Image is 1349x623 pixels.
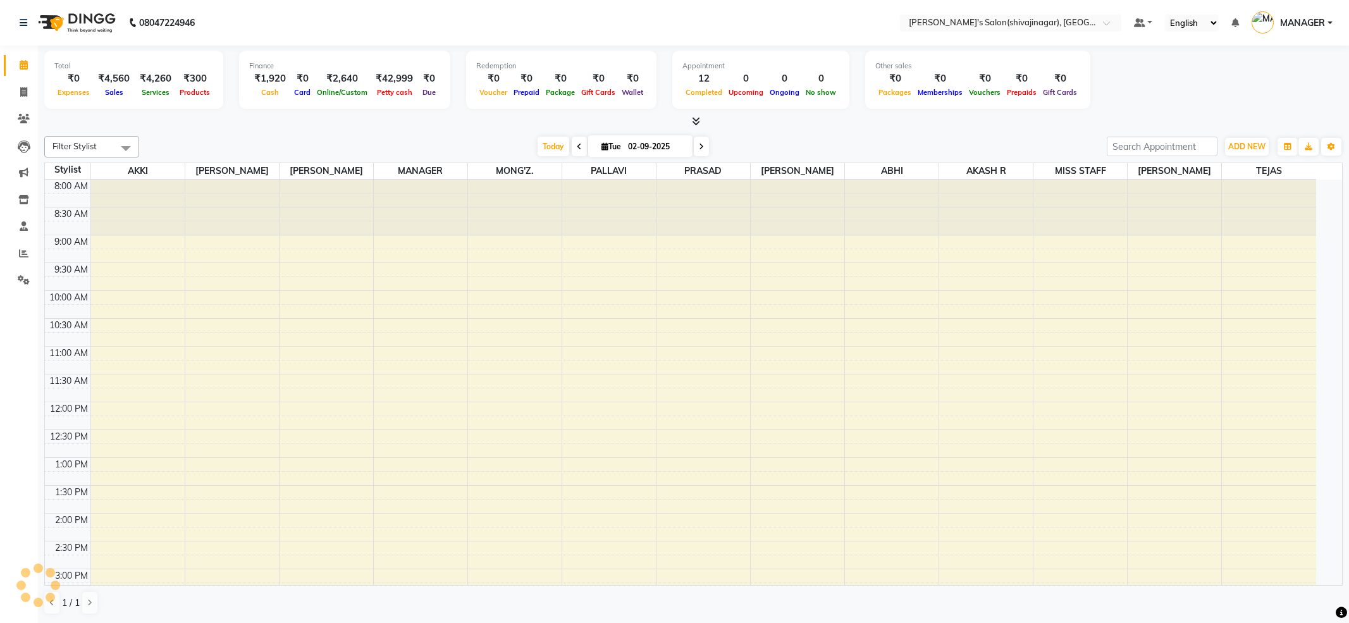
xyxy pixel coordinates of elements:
div: 9:00 AM [52,235,90,249]
div: ₹42,999 [371,71,418,86]
span: Due [419,88,439,97]
span: [PERSON_NAME] [751,163,844,179]
input: 2025-09-02 [624,137,687,156]
span: Memberships [915,88,966,97]
span: AKASH R [939,163,1033,179]
div: ₹4,260 [135,71,176,86]
span: Vouchers [966,88,1004,97]
span: Petty cash [374,88,416,97]
span: PRASAD [656,163,750,179]
span: 1 / 1 [62,596,80,610]
input: Search Appointment [1107,137,1217,156]
span: Cash [258,88,282,97]
div: ₹0 [1004,71,1040,86]
span: [PERSON_NAME] [185,163,279,179]
div: ₹0 [291,71,314,86]
div: 12:00 PM [47,402,90,416]
span: TEJAS [1222,163,1316,179]
span: Package [543,88,578,97]
div: 0 [767,71,803,86]
span: Tue [598,142,624,151]
div: Total [54,61,213,71]
span: Products [176,88,213,97]
div: 0 [725,71,767,86]
span: No show [803,88,839,97]
img: logo [32,5,119,40]
span: Prepaids [1004,88,1040,97]
span: Online/Custom [314,88,371,97]
div: ₹0 [1040,71,1080,86]
span: AKKI [91,163,185,179]
div: Appointment [682,61,839,71]
div: ₹1,920 [249,71,291,86]
div: ₹2,640 [314,71,371,86]
span: MONG'Z. [468,163,562,179]
span: MISS STAFF [1033,163,1127,179]
div: Finance [249,61,440,71]
div: 10:00 AM [47,291,90,304]
span: Completed [682,88,725,97]
div: Redemption [476,61,646,71]
span: Packages [875,88,915,97]
div: 12:30 PM [47,430,90,443]
div: ₹0 [966,71,1004,86]
div: Stylist [45,163,90,176]
div: ₹0 [510,71,543,86]
span: Services [139,88,173,97]
span: Prepaid [510,88,543,97]
span: Card [291,88,314,97]
div: ₹0 [619,71,646,86]
div: ₹0 [476,71,510,86]
div: ₹0 [578,71,619,86]
span: ADD NEW [1228,142,1266,151]
span: Upcoming [725,88,767,97]
div: 3:00 PM [52,569,90,583]
span: Gift Cards [578,88,619,97]
span: Sales [102,88,126,97]
div: 2:00 PM [52,514,90,527]
div: 11:00 AM [47,347,90,360]
div: 12 [682,71,725,86]
div: ₹0 [54,71,93,86]
div: Other sales [875,61,1080,71]
span: Expenses [54,88,93,97]
div: 11:30 AM [47,374,90,388]
div: ₹0 [418,71,440,86]
div: ₹0 [875,71,915,86]
span: [PERSON_NAME] [1128,163,1221,179]
span: Voucher [476,88,510,97]
span: ABHI [845,163,939,179]
div: 8:00 AM [52,180,90,193]
button: ADD NEW [1225,138,1269,156]
span: Today [538,137,569,156]
div: 9:30 AM [52,263,90,276]
span: [PERSON_NAME] [280,163,373,179]
span: Ongoing [767,88,803,97]
div: ₹0 [543,71,578,86]
div: 2:30 PM [52,541,90,555]
div: 1:00 PM [52,458,90,471]
b: 08047224946 [139,5,195,40]
div: ₹300 [176,71,213,86]
div: ₹0 [915,71,966,86]
span: Gift Cards [1040,88,1080,97]
div: 1:30 PM [52,486,90,499]
span: Filter Stylist [52,141,97,151]
div: 10:30 AM [47,319,90,332]
span: Wallet [619,88,646,97]
span: PALLAVI [562,163,656,179]
div: 8:30 AM [52,207,90,221]
div: ₹4,560 [93,71,135,86]
div: 0 [803,71,839,86]
span: MANAGER [374,163,467,179]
